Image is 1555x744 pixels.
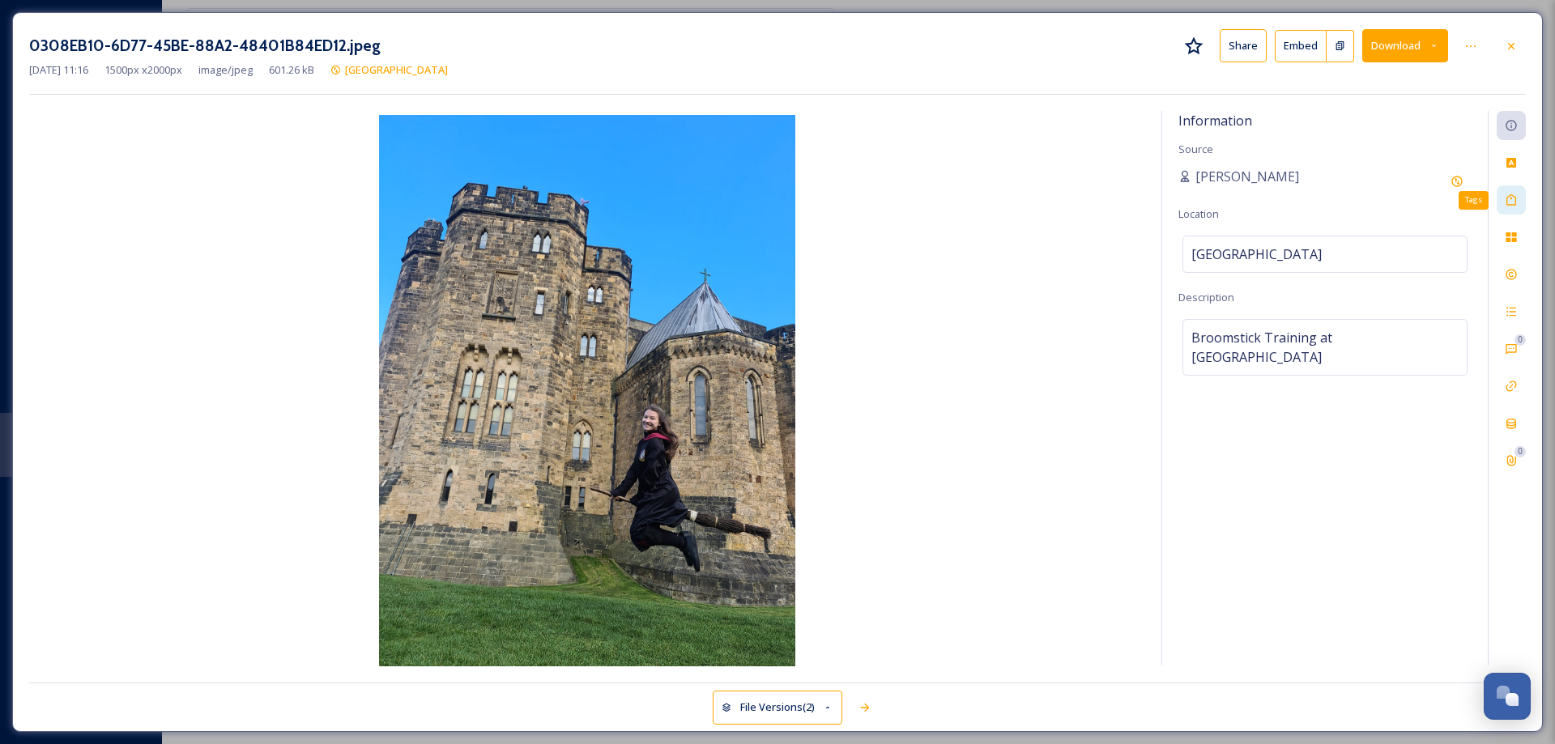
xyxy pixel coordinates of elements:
[1515,334,1526,346] div: 0
[1191,328,1459,367] span: Broomstick Training at [GEOGRAPHIC_DATA]
[1178,112,1252,130] span: Information
[1178,206,1219,221] span: Location
[1275,30,1327,62] button: Embed
[198,62,253,78] span: image/jpeg
[1220,29,1267,62] button: Share
[269,62,314,78] span: 601.26 kB
[1195,167,1299,186] span: [PERSON_NAME]
[1362,29,1448,62] button: Download
[345,62,448,77] span: [GEOGRAPHIC_DATA]
[29,115,1145,670] img: 0308EB10-6D77-45BE-88A2-48401B84ED12.jpeg
[29,34,381,57] h3: 0308EB10-6D77-45BE-88A2-48401B84ED12.jpeg
[29,62,88,78] span: [DATE] 11:16
[1178,290,1234,304] span: Description
[1178,142,1213,156] span: Source
[1459,191,1489,209] div: Tags
[104,62,182,78] span: 1500 px x 2000 px
[1191,244,1322,264] span: [GEOGRAPHIC_DATA]
[713,691,842,724] button: File Versions(2)
[1484,673,1531,720] button: Open Chat
[1515,446,1526,457] div: 0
